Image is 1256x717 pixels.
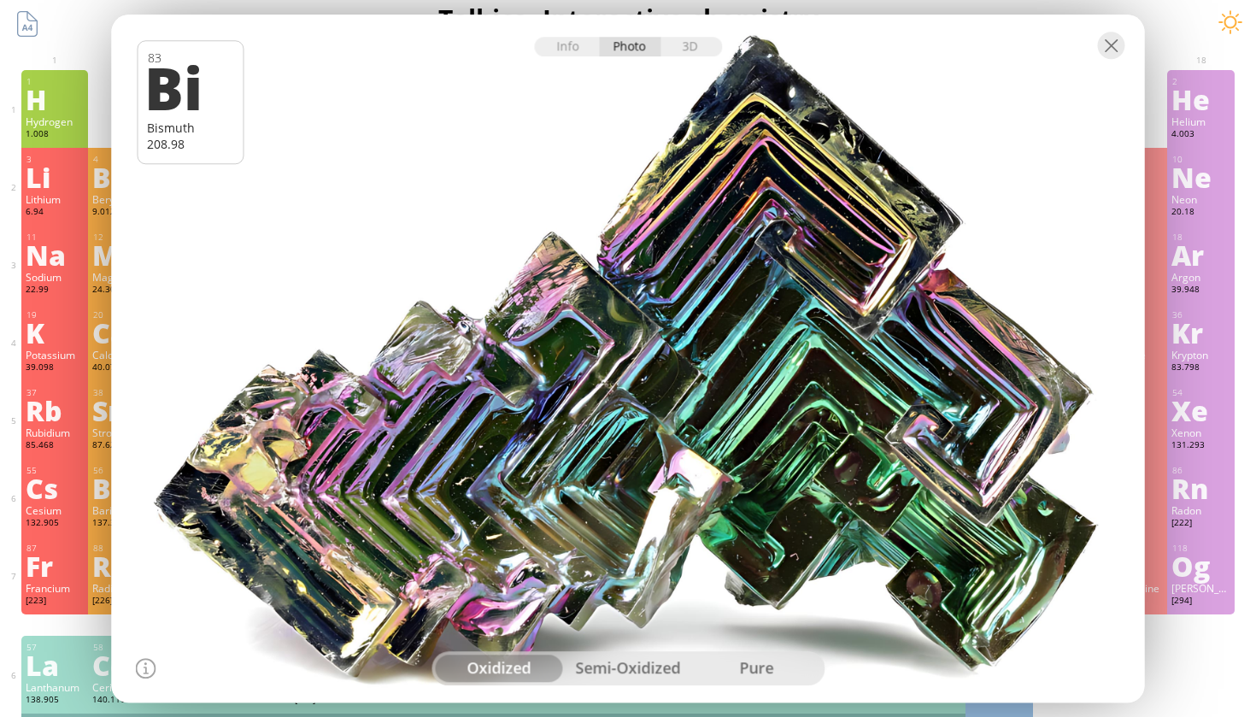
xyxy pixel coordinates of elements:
div: 1 [26,76,85,87]
div: Krypton [1171,348,1230,361]
div: Sodium [26,270,85,284]
div: Barium [92,503,151,517]
div: 24.305 [92,284,151,297]
div: 18 [1172,232,1230,243]
div: Lithium [26,192,85,206]
div: Neon [1171,192,1230,206]
div: 38 [93,387,151,398]
div: Ce [92,651,151,679]
div: 3D [660,37,722,56]
div: 140.116 [92,694,151,708]
div: Mg [92,241,151,268]
div: 56 [93,465,151,476]
div: 39.098 [26,361,85,375]
div: Kr [1171,319,1230,346]
div: Ba [92,474,151,502]
div: 40.078 [92,361,151,375]
div: 118 [1172,543,1230,554]
div: Be [92,163,151,191]
div: 55 [26,465,85,476]
div: semi-oxidized [564,655,693,682]
div: Rubidium [26,426,85,439]
div: 87 [26,543,85,554]
div: Ne [1171,163,1230,191]
div: Strontium [92,426,151,439]
div: 132.905 [26,517,85,531]
div: Rn [1171,474,1230,502]
div: 12 [93,232,151,243]
div: 6.94 [26,206,85,220]
div: 11 [26,232,85,243]
div: 36 [1172,309,1230,320]
div: 85.468 [26,439,85,453]
div: Rb [26,397,85,424]
div: 88 [93,543,151,554]
div: 9.012 [92,206,151,220]
div: 83.798 [1171,361,1230,375]
div: Fr [26,552,85,579]
div: Cesium [26,503,85,517]
div: 54 [1172,387,1230,398]
div: 20.18 [1171,206,1230,220]
div: 138.905 [26,694,85,708]
div: 57 [26,642,85,653]
div: 58 [93,642,151,653]
div: Ar [1171,241,1230,268]
div: Li [26,163,85,191]
div: Argon [1171,270,1230,284]
div: Xenon [1171,426,1230,439]
div: Cs [26,474,85,502]
div: 1.008 [26,128,85,142]
div: Radium [92,581,151,595]
div: 20 [93,309,151,320]
div: Helium [1171,115,1230,128]
div: 10 [1172,154,1230,165]
div: Cerium [92,680,151,694]
div: 19 [26,309,85,320]
div: Bi [144,58,232,116]
div: H [26,85,85,113]
div: 137.327 [92,517,151,531]
div: [PERSON_NAME] [1171,581,1230,595]
div: Francium [26,581,85,595]
div: pure [692,655,821,682]
div: K [26,319,85,346]
div: [294] [1171,595,1230,608]
div: 86 [1172,465,1230,476]
div: Calcium [92,348,151,361]
div: Lanthanum [26,680,85,694]
div: [222] [1171,517,1230,531]
div: Na [26,241,85,268]
div: Potassium [26,348,85,361]
div: Hydrogen [26,115,85,128]
div: 22.99 [26,284,85,297]
div: Radon [1171,503,1230,517]
div: Magnesium [92,270,151,284]
div: 2 [1172,76,1230,87]
div: Og [1171,552,1230,579]
div: Beryllium [92,192,151,206]
div: He [1171,85,1230,113]
div: 37 [26,387,85,398]
div: 39.948 [1171,284,1230,297]
div: Sr [92,397,151,424]
div: La [26,651,85,679]
div: Ca [92,319,151,346]
div: 87.62 [92,439,151,453]
div: Xe [1171,397,1230,424]
div: oxidized [435,655,564,682]
div: Ra [92,552,151,579]
div: [226] [92,595,151,608]
div: [223] [26,595,85,608]
div: 3 [26,154,85,165]
h1: Talbica. Interactive chemistry [9,1,1247,36]
div: 131.293 [1171,439,1230,453]
div: Info [534,37,600,56]
div: 4 [93,154,151,165]
div: 208.98 [147,136,235,152]
div: 4.003 [1171,128,1230,142]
